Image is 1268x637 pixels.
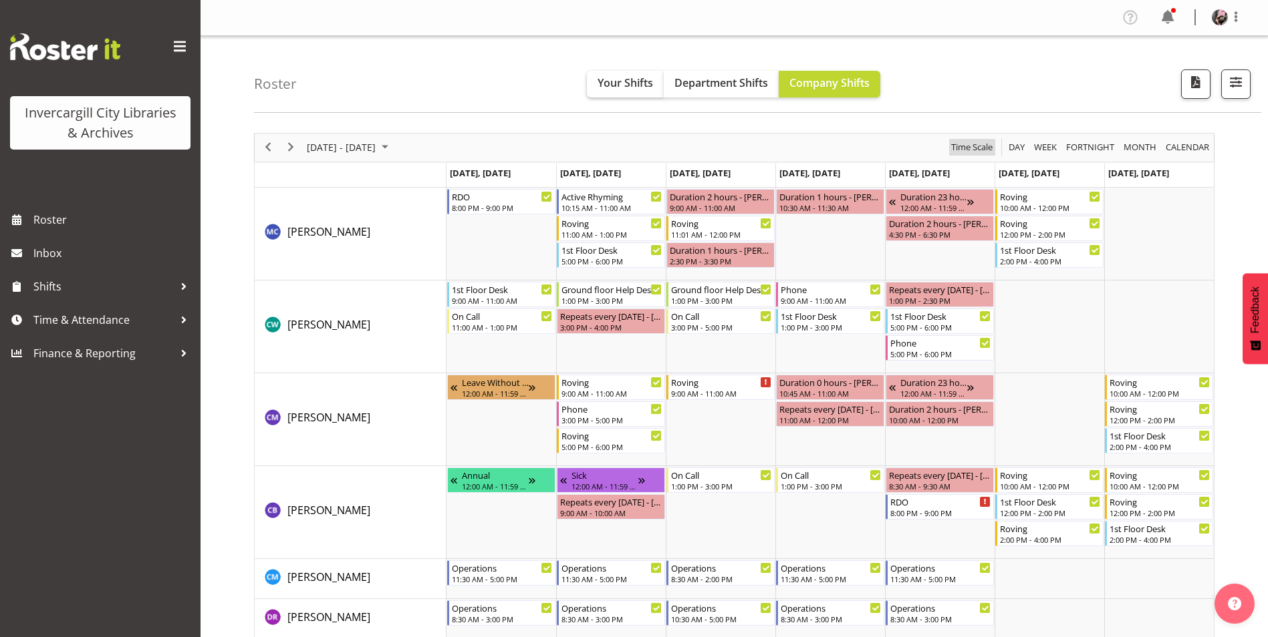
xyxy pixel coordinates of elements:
div: Chris Broad"s event - On Call Begin From Thursday, October 9, 2025 at 1:00:00 PM GMT+13:00 Ends A... [776,467,884,493]
td: Catherine Wilson resource [255,280,447,373]
div: 9:00 AM - 11:00 AM [781,295,881,306]
div: 9:00 AM - 11:00 AM [670,202,771,213]
span: Day [1007,139,1026,156]
div: Aurora Catu"s event - 1st Floor Desk Begin From Saturday, October 11, 2025 at 2:00:00 PM GMT+13:0... [995,242,1104,268]
a: [PERSON_NAME] [287,502,370,518]
div: Operations [890,601,991,614]
div: Catherine Wilson"s event - Ground floor Help Desk Begin From Tuesday, October 7, 2025 at 1:00:00 ... [557,282,665,307]
div: Chamique Mamolo"s event - Phone Begin From Tuesday, October 7, 2025 at 3:00:00 PM GMT+13:00 Ends ... [557,401,665,427]
div: Chamique Mamolo"s event - Duration 0 hours - Chamique Mamolo Begin From Thursday, October 9, 2025... [776,375,884,400]
span: [DATE], [DATE] [889,167,950,179]
div: Phone [781,282,881,296]
button: Fortnight [1064,139,1117,156]
div: 1:00 PM - 3:00 PM [781,322,881,333]
div: Catherine Wilson"s event - 1st Floor Desk Begin From Monday, October 6, 2025 at 9:00:00 AM GMT+13... [447,282,555,307]
div: Cindy Mulrooney"s event - Operations Begin From Wednesday, October 8, 2025 at 8:30:00 AM GMT+13:0... [666,560,775,586]
div: Chamique Mamolo"s event - Roving Begin From Tuesday, October 7, 2025 at 9:00:00 AM GMT+13:00 Ends... [557,375,665,400]
div: 1st Floor Desk [1110,429,1210,442]
div: Duration 2 hours - [PERSON_NAME] [889,402,991,415]
button: Company Shifts [779,71,880,97]
a: [PERSON_NAME] [287,316,370,333]
span: Time Scale [950,139,994,156]
div: 1st Floor Desk [890,309,991,323]
span: Fortnight [1065,139,1116,156]
div: Catherine Wilson"s event - 1st Floor Desk Begin From Thursday, October 9, 2025 at 1:00:00 PM GMT+... [776,308,884,334]
div: 10:00 AM - 12:00 PM [1000,202,1100,213]
div: Duration 23 hours - [PERSON_NAME] [900,375,967,389]
div: Chamique Mamolo"s event - 1st Floor Desk Begin From Sunday, October 12, 2025 at 2:00:00 PM GMT+13... [1105,428,1213,453]
button: Timeline Week [1032,139,1059,156]
div: Operations [452,561,552,574]
div: 1st Floor Desk [781,309,881,323]
div: RDO [452,190,552,203]
div: 12:00 AM - 11:59 PM [462,481,529,491]
div: Debra Robinson"s event - Operations Begin From Friday, October 10, 2025 at 8:30:00 AM GMT+13:00 E... [886,600,994,626]
div: 11:30 AM - 5:00 PM [452,574,552,584]
div: Catherine Wilson"s event - 1st Floor Desk Begin From Friday, October 10, 2025 at 5:00:00 PM GMT+1... [886,308,994,334]
div: 9:00 AM - 11:00 AM [671,388,771,399]
div: Roving [1000,190,1100,203]
div: Active Rhyming [561,190,662,203]
div: Duration 1 hours - [PERSON_NAME] [670,243,771,256]
div: Catherine Wilson"s event - On Call Begin From Monday, October 6, 2025 at 11:00:00 AM GMT+13:00 En... [447,308,555,334]
div: 12:00 PM - 2:00 PM [1000,229,1100,240]
div: Chris Broad"s event - 1st Floor Desk Begin From Saturday, October 11, 2025 at 12:00:00 PM GMT+13:... [995,494,1104,519]
div: 12:00 AM - 11:59 PM [462,388,529,399]
div: 5:00 PM - 6:00 PM [890,349,991,359]
div: 8:30 AM - 3:00 PM [561,614,662,624]
span: Department Shifts [674,75,768,90]
div: On Call [781,468,881,481]
div: 1:00 PM - 2:30 PM [889,295,991,306]
div: Debra Robinson"s event - Operations Begin From Thursday, October 9, 2025 at 8:30:00 AM GMT+13:00 ... [776,600,884,626]
div: Operations [781,561,881,574]
td: Cindy Mulrooney resource [255,559,447,599]
td: Aurora Catu resource [255,188,447,280]
span: [PERSON_NAME] [287,570,370,584]
div: Chamique Mamolo"s event - Repeats every thursday - Chamique Mamolo Begin From Thursday, October 9... [776,401,884,427]
div: Catherine Wilson"s event - Repeats every friday - Catherine Wilson Begin From Friday, October 10,... [886,282,994,307]
div: Repeats every [DATE] - [PERSON_NAME] [889,282,991,296]
div: 1st Floor Desk [452,282,552,296]
div: Repeats every [DATE] - [PERSON_NAME] [560,495,662,508]
div: Cindy Mulrooney"s event - Operations Begin From Monday, October 6, 2025 at 11:30:00 AM GMT+13:00 ... [447,560,555,586]
button: Department Shifts [664,71,779,97]
h4: Roster [254,76,297,91]
div: Ground floor Help Desk [671,282,771,296]
div: Catherine Wilson"s event - Ground floor Help Desk Begin From Wednesday, October 8, 2025 at 1:00:0... [666,282,775,307]
div: Catherine Wilson"s event - Repeats every tuesday - Catherine Wilson Begin From Tuesday, October 7... [557,308,665,334]
div: 12:00 AM - 11:59 PM [900,388,967,399]
button: Feedback - Show survey [1243,273,1268,364]
div: 8:30 AM - 3:00 PM [452,614,552,624]
div: On Call [452,309,552,323]
div: Duration 2 hours - [PERSON_NAME] [670,190,771,203]
span: Finance & Reporting [33,343,174,363]
div: Chris Broad"s event - Roving Begin From Sunday, October 12, 2025 at 10:00:00 AM GMT+13:00 Ends At... [1105,467,1213,493]
div: 9:00 AM - 11:00 AM [452,295,552,306]
div: Roving [561,375,662,389]
div: Operations [671,601,771,614]
div: Roving [1000,216,1100,230]
div: Aurora Catu"s event - Duration 23 hours - Aurora Catu Begin From Friday, October 10, 2025 at 12:0... [886,189,994,214]
div: Chris Broad"s event - RDO Begin From Friday, October 10, 2025 at 8:00:00 PM GMT+13:00 Ends At Fri... [886,494,994,519]
div: Aurora Catu"s event - Roving Begin From Tuesday, October 7, 2025 at 11:00:00 AM GMT+13:00 Ends At... [557,216,665,241]
span: Your Shifts [598,75,653,90]
span: Roster [33,210,194,230]
span: [PERSON_NAME] [287,317,370,332]
div: Chris Broad"s event - Roving Begin From Saturday, October 11, 2025 at 10:00:00 AM GMT+13:00 Ends ... [995,467,1104,493]
div: 11:00 AM - 12:00 PM [779,415,881,425]
div: Repeats every [DATE] - [PERSON_NAME] [560,309,662,323]
div: 1st Floor Desk [1000,243,1100,256]
span: [PERSON_NAME] [287,224,370,239]
div: 1st Floor Desk [1000,495,1100,508]
div: 1:00 PM - 3:00 PM [671,481,771,491]
span: [DATE], [DATE] [999,167,1059,179]
div: 8:30 AM - 3:00 PM [781,614,881,624]
button: Month [1164,139,1212,156]
span: Inbox [33,243,194,263]
div: Operations [561,561,662,574]
button: Download a PDF of the roster according to the set date range. [1181,69,1211,99]
div: Duration 0 hours - [PERSON_NAME] [779,375,881,389]
div: Chamique Mamolo"s event - Roving Begin From Wednesday, October 8, 2025 at 9:00:00 AM GMT+13:00 En... [666,375,775,400]
div: Chris Broad"s event - Roving Begin From Sunday, October 12, 2025 at 12:00:00 PM GMT+13:00 Ends At... [1105,494,1213,519]
div: 9:00 AM - 10:00 AM [560,507,662,518]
